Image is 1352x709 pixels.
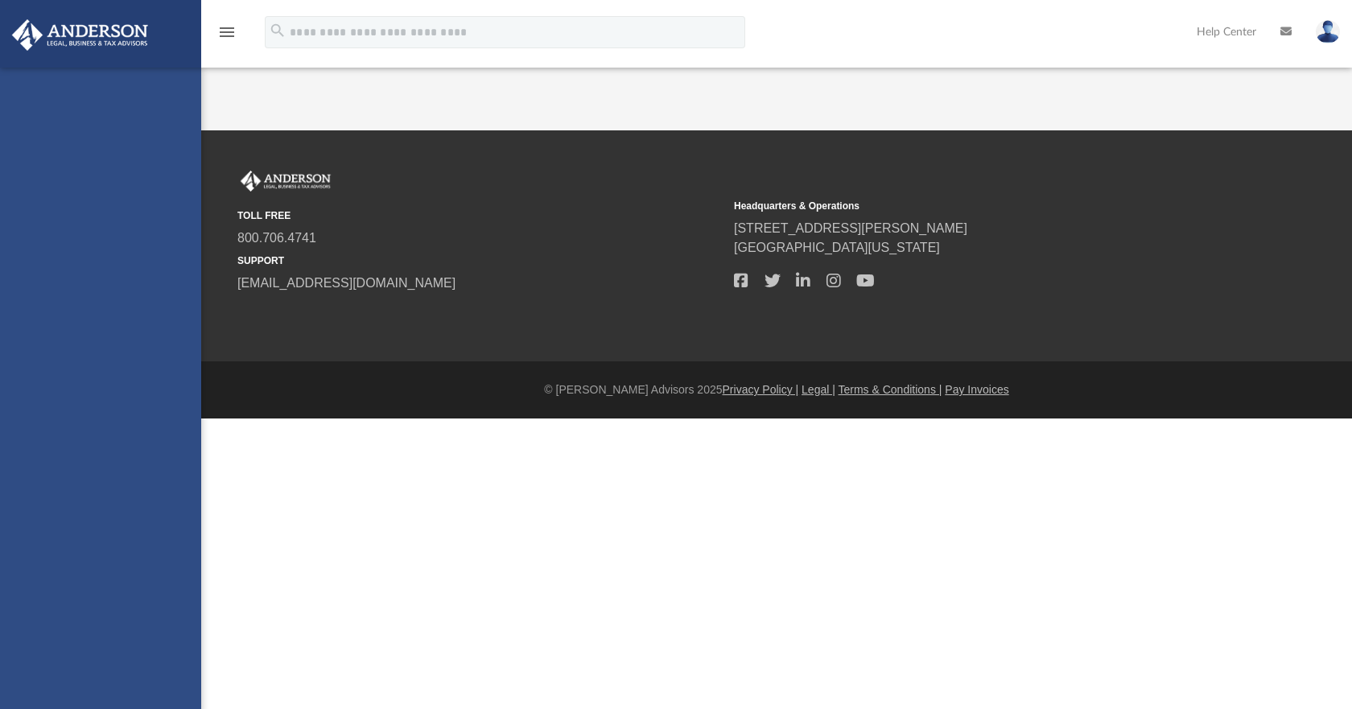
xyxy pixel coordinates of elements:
div: © [PERSON_NAME] Advisors 2025 [201,381,1352,398]
a: [GEOGRAPHIC_DATA][US_STATE] [734,241,940,254]
small: SUPPORT [237,254,723,268]
img: User Pic [1316,20,1340,43]
a: 800.706.4741 [237,231,316,245]
img: Anderson Advisors Platinum Portal [7,19,153,51]
small: Headquarters & Operations [734,199,1219,213]
i: menu [217,23,237,42]
a: Privacy Policy | [723,383,799,396]
i: search [269,22,286,39]
a: Terms & Conditions | [839,383,942,396]
small: TOLL FREE [237,208,723,223]
a: [STREET_ADDRESS][PERSON_NAME] [734,221,967,235]
a: menu [217,31,237,42]
a: Pay Invoices [945,383,1008,396]
a: [EMAIL_ADDRESS][DOMAIN_NAME] [237,276,455,290]
a: Legal | [802,383,835,396]
img: Anderson Advisors Platinum Portal [237,171,334,192]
